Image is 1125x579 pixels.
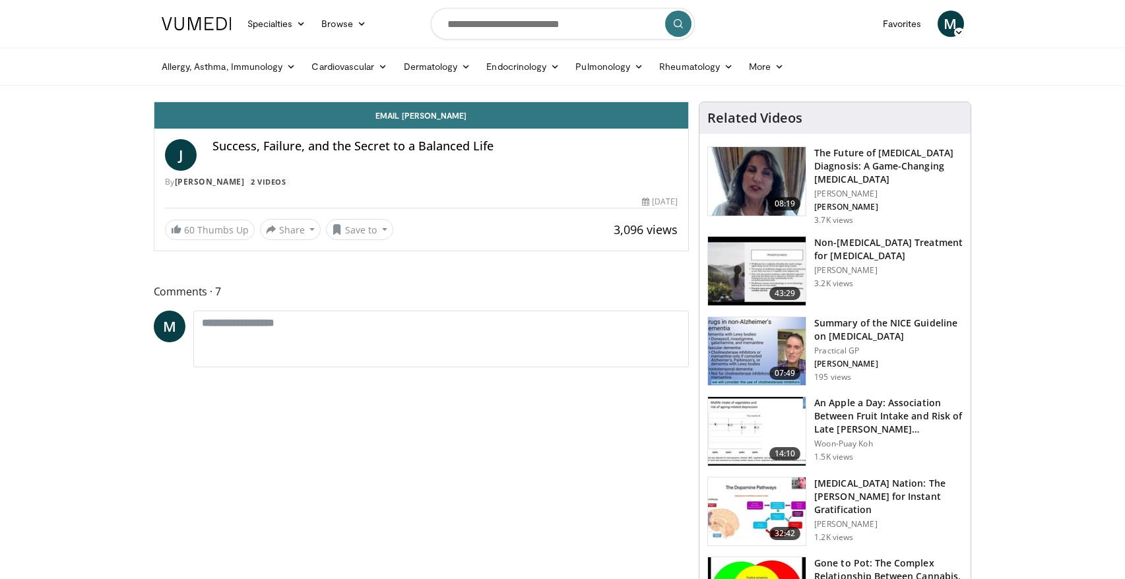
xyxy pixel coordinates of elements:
button: Share [260,219,321,240]
a: 08:19 The Future of [MEDICAL_DATA] Diagnosis: A Game-Changing [MEDICAL_DATA] [PERSON_NAME] [PERSO... [707,146,963,226]
span: 43:29 [769,287,801,300]
img: 8e949c61-8397-4eef-823a-95680e5d1ed1.150x105_q85_crop-smart_upscale.jpg [708,317,806,386]
h3: An Apple a Day: Association Between Fruit Intake and Risk of Late [PERSON_NAME]… [814,396,963,436]
p: 3.2K views [814,278,853,289]
button: Save to [326,219,393,240]
span: 32:42 [769,527,801,540]
img: eb9441ca-a77b-433d-ba99-36af7bbe84ad.150x105_q85_crop-smart_upscale.jpg [708,237,806,305]
h4: Success, Failure, and the Secret to a Balanced Life [212,139,678,154]
a: More [741,53,792,80]
a: 14:10 An Apple a Day: Association Between Fruit Intake and Risk of Late [PERSON_NAME]… Woon-Puay ... [707,396,963,466]
a: 2 Videos [247,176,290,187]
p: [PERSON_NAME] [814,359,963,369]
a: Endocrinology [478,53,567,80]
h4: Related Videos [707,110,802,126]
span: 07:49 [769,367,801,380]
a: Dermatology [396,53,479,80]
input: Search topics, interventions [431,8,695,40]
h3: Non-[MEDICAL_DATA] Treatment for [MEDICAL_DATA] [814,236,963,262]
span: 60 [184,224,195,236]
p: [PERSON_NAME] [814,189,963,199]
span: Comments 7 [154,283,690,300]
div: By [165,176,678,188]
a: Favorites [875,11,930,37]
a: 32:42 [MEDICAL_DATA] Nation: The [PERSON_NAME] for Instant Gratification [PERSON_NAME] 1.2K views [707,477,963,547]
p: Practical GP [814,346,963,356]
a: 60 Thumbs Up [165,220,255,240]
span: 3,096 views [614,222,678,237]
p: 1.2K views [814,532,853,543]
img: 5773f076-af47-4b25-9313-17a31d41bb95.150x105_q85_crop-smart_upscale.jpg [708,147,806,216]
span: 08:19 [769,197,801,210]
p: [PERSON_NAME] [814,265,963,276]
p: [PERSON_NAME] [814,519,963,530]
img: 0fb96a29-ee07-42a6-afe7-0422f9702c53.150x105_q85_crop-smart_upscale.jpg [708,397,806,466]
img: VuMedi Logo [162,17,232,30]
h3: Summary of the NICE Guideline on [MEDICAL_DATA] [814,317,963,343]
span: 14:10 [769,447,801,460]
a: M [154,311,185,342]
a: M [938,11,964,37]
a: Specialties [240,11,314,37]
a: Allergy, Asthma, Immunology [154,53,304,80]
a: Email [PERSON_NAME] [154,102,689,129]
a: Cardiovascular [304,53,395,80]
a: Rheumatology [651,53,741,80]
div: [DATE] [642,196,678,208]
a: [PERSON_NAME] [175,176,245,187]
a: 07:49 Summary of the NICE Guideline on [MEDICAL_DATA] Practical GP [PERSON_NAME] 195 views [707,317,963,386]
img: 8c144ef5-ad01-46b8-bbf2-304ffe1f6934.150x105_q85_crop-smart_upscale.jpg [708,477,806,546]
p: 3.7K views [814,215,853,226]
a: Browse [313,11,374,37]
a: J [165,139,197,171]
p: 195 views [814,372,851,382]
p: 1.5K views [814,452,853,462]
p: Woon-Puay Koh [814,439,963,449]
h3: [MEDICAL_DATA] Nation: The [PERSON_NAME] for Instant Gratification [814,477,963,516]
a: 43:29 Non-[MEDICAL_DATA] Treatment for [MEDICAL_DATA] [PERSON_NAME] 3.2K views [707,236,963,306]
p: [PERSON_NAME] [814,202,963,212]
h3: The Future of [MEDICAL_DATA] Diagnosis: A Game-Changing [MEDICAL_DATA] [814,146,963,186]
a: Pulmonology [567,53,651,80]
